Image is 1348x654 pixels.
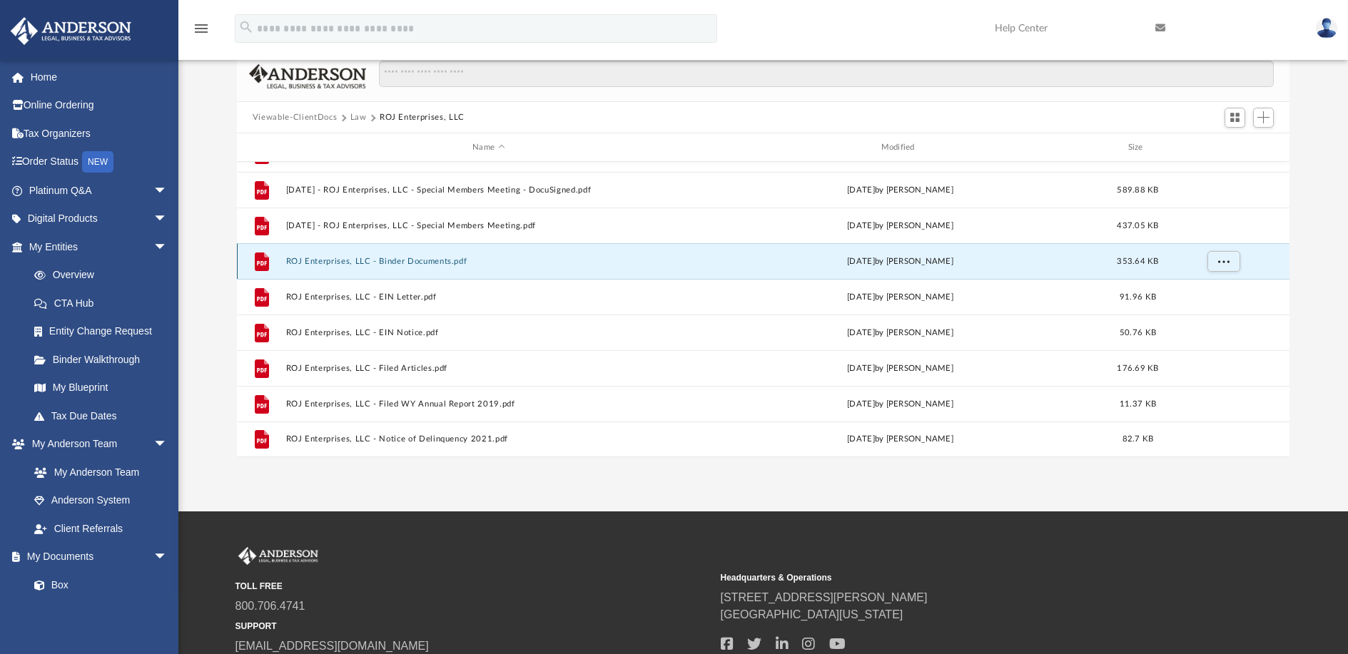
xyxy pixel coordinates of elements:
[10,91,189,120] a: Online Ordering
[1172,141,1272,154] div: id
[20,289,189,317] a: CTA Hub
[1117,364,1158,372] span: 176.69 KB
[10,63,189,91] a: Home
[285,221,691,230] button: [DATE] - ROJ Enterprises, LLC - Special Members Meeting.pdf
[153,233,182,262] span: arrow_drop_down
[10,176,189,205] a: Platinum Q&Aarrow_drop_down
[20,599,182,628] a: Meeting Minutes
[380,111,465,124] button: ROJ Enterprises, LLC
[193,20,210,37] i: menu
[10,148,189,177] a: Order StatusNEW
[379,61,1274,88] input: Search files and folders
[721,591,928,603] a: [STREET_ADDRESS][PERSON_NAME]
[237,162,1289,457] div: grid
[20,458,175,486] a: My Anderson Team
[20,317,189,346] a: Entity Change Request
[10,119,189,148] a: Tax Organizers
[20,261,189,290] a: Overview
[1117,186,1158,194] span: 589.88 KB
[6,17,136,45] img: Anderson Advisors Platinum Portal
[350,111,367,124] button: Law
[153,205,182,234] span: arrow_drop_down
[697,141,1103,154] div: Modified
[1109,141,1166,154] div: Size
[20,486,182,515] a: Anderson System
[153,430,182,459] span: arrow_drop_down
[285,399,691,409] button: ROJ Enterprises, LLC - Filed WY Annual Report 2019.pdf
[697,327,1103,339] div: [DATE] by [PERSON_NAME]
[235,640,429,652] a: [EMAIL_ADDRESS][DOMAIN_NAME]
[10,430,182,459] a: My Anderson Teamarrow_drop_down
[285,185,691,195] button: [DATE] - ROJ Enterprises, LLC - Special Members Meeting - DocuSigned.pdf
[721,608,903,620] a: [GEOGRAPHIC_DATA][US_STATE]
[1225,108,1246,128] button: Switch to Grid View
[697,255,1103,268] div: [DATE] by [PERSON_NAME]
[243,141,279,154] div: id
[235,580,711,593] small: TOLL FREE
[20,402,189,430] a: Tax Due Dates
[20,374,182,402] a: My Blueprint
[153,176,182,205] span: arrow_drop_down
[285,141,691,154] div: Name
[10,205,189,233] a: Digital Productsarrow_drop_down
[153,543,182,572] span: arrow_drop_down
[697,433,1103,446] div: [DATE] by [PERSON_NAME]
[285,364,691,373] button: ROJ Enterprises, LLC - Filed Articles.pdf
[721,571,1196,584] small: Headquarters & Operations
[1120,293,1156,301] span: 91.96 KB
[285,292,691,302] button: ROJ Enterprises, LLC - EIN Letter.pdf
[10,543,182,571] a: My Documentsarrow_drop_down
[1120,329,1156,337] span: 50.76 KB
[193,27,210,37] a: menu
[697,184,1103,197] div: [DATE] by [PERSON_NAME]
[10,233,189,261] a: My Entitiesarrow_drop_down
[238,19,254,35] i: search
[285,434,691,444] button: ROJ Enterprises, LLC - Notice of Delinquency 2021.pdf
[235,600,305,612] a: 800.706.4741
[697,362,1103,375] div: [DATE] by [PERSON_NAME]
[1316,18,1337,39] img: User Pic
[20,345,189,374] a: Binder Walkthrough
[235,620,711,633] small: SUPPORT
[697,291,1103,304] div: [DATE] by [PERSON_NAME]
[1123,435,1154,443] span: 82.7 KB
[697,398,1103,411] div: [DATE] by [PERSON_NAME]
[1253,108,1274,128] button: Add
[20,571,175,599] a: Box
[1117,222,1158,230] span: 437.05 KB
[1207,251,1240,272] button: More options
[253,111,337,124] button: Viewable-ClientDocs
[1120,400,1156,408] span: 11.37 KB
[235,547,321,566] img: Anderson Advisors Platinum Portal
[82,151,113,173] div: NEW
[1117,257,1158,265] span: 353.64 KB
[285,257,691,266] button: ROJ Enterprises, LLC - Binder Documents.pdf
[20,514,182,543] a: Client Referrals
[285,328,691,337] button: ROJ Enterprises, LLC - EIN Notice.pdf
[697,220,1103,233] div: [DATE] by [PERSON_NAME]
